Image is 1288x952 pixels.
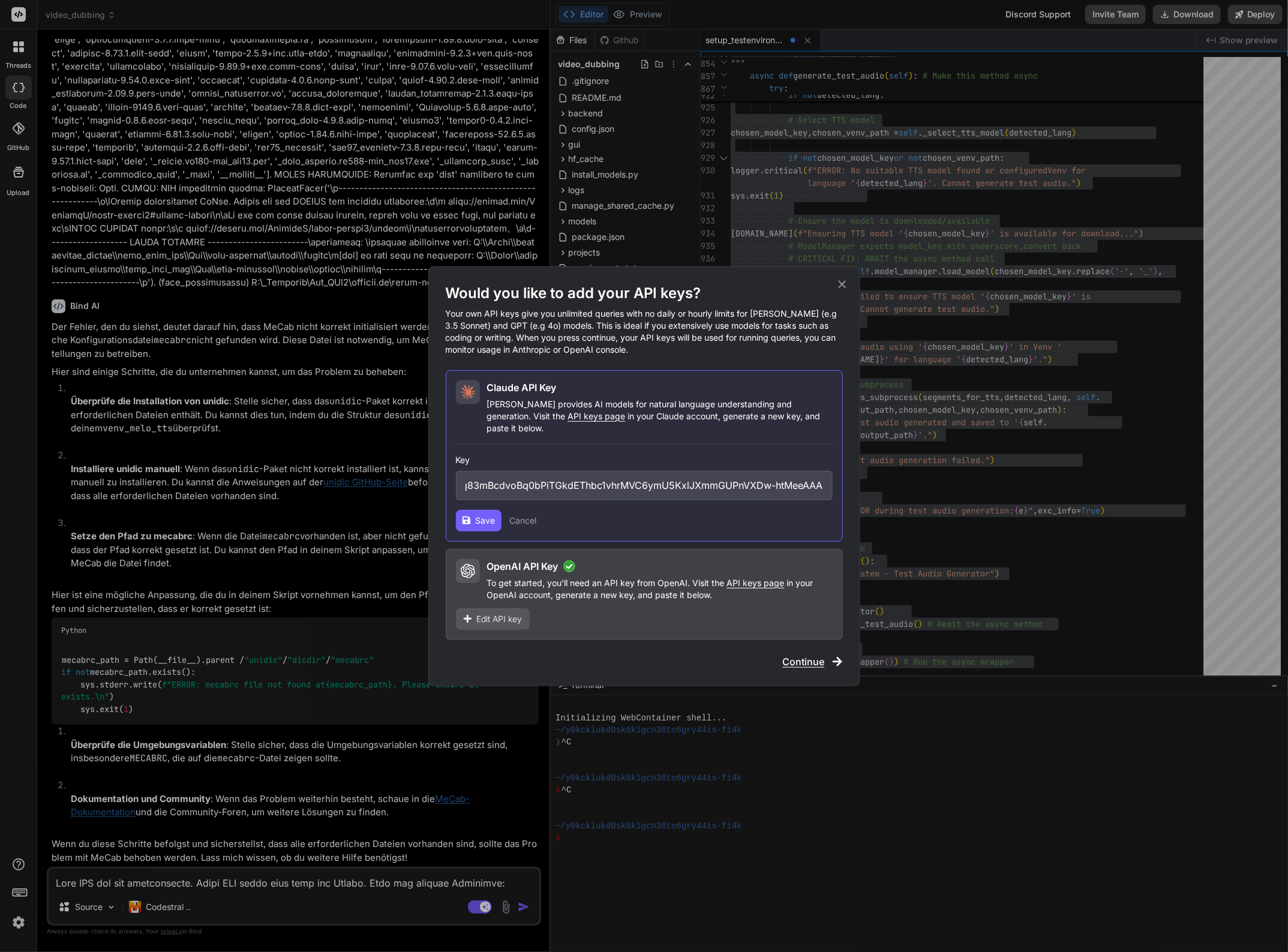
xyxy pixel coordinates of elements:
span: Edit API key [477,613,523,625]
span: API keys page [727,578,785,588]
h1: Would you like to add your API keys? [446,284,843,303]
h2: OpenAI API Key [487,559,559,573]
p: [PERSON_NAME] provides AI models for natural language understanding and generation. Visit the in ... [487,398,833,434]
p: Your own API keys give you unlimited queries with no daily or hourly limits for [PERSON_NAME] (e.... [446,308,843,356]
button: Continue [783,654,843,669]
button: Save [456,510,502,531]
span: API keys page [568,411,626,421]
h3: Key [456,454,833,466]
span: Save [476,515,496,527]
p: To get started, you'll need an API key from OpenAI. Visit the in your OpenAI account, generate a ... [487,577,833,601]
span: Continue [783,654,825,669]
button: Cancel [510,515,537,527]
h2: Claude API Key [487,380,557,395]
input: Enter API Key [456,471,833,500]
